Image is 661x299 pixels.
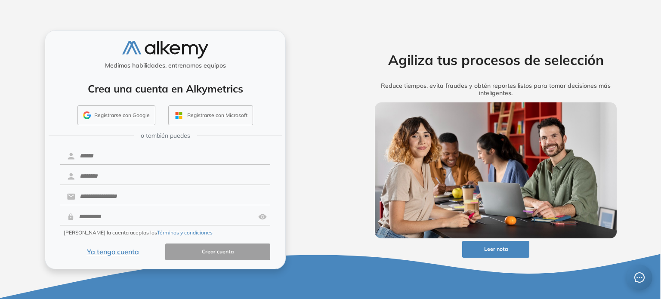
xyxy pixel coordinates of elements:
[157,229,213,237] button: Términos y condiciones
[64,229,213,237] span: [PERSON_NAME] la cuenta aceptas los
[634,272,645,283] span: message
[361,52,630,68] h2: Agiliza tus procesos de selección
[375,102,617,238] img: img-more-info
[83,111,91,119] img: GMAIL_ICON
[165,244,270,260] button: Crear cuenta
[49,62,282,69] h5: Medimos habilidades, entrenamos equipos
[361,82,630,97] h5: Reduce tiempos, evita fraudes y obtén reportes listos para tomar decisiones más inteligentes.
[77,105,155,125] button: Registrarse con Google
[168,105,253,125] button: Registrarse con Microsoft
[60,244,165,260] button: Ya tengo cuenta
[122,41,208,59] img: logo-alkemy
[462,241,529,258] button: Leer nota
[141,131,190,140] span: o también puedes
[258,209,267,225] img: asd
[56,83,274,95] h4: Crea una cuenta en Alkymetrics
[174,111,184,120] img: OUTLOOK_ICON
